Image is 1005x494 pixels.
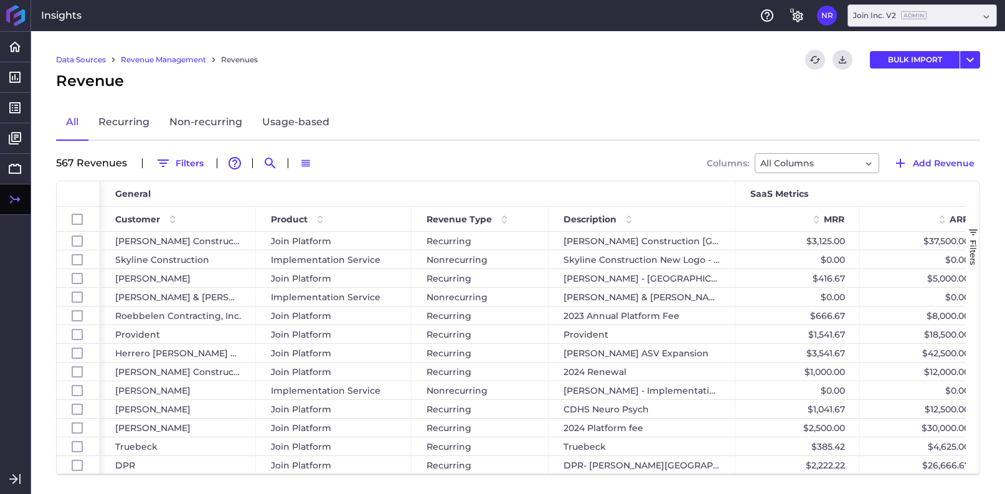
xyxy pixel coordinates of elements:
[57,232,100,250] div: Press SPACE to select this row.
[271,270,331,287] span: Join Platform
[271,307,331,325] span: Join Platform
[271,326,331,343] span: Join Platform
[549,344,735,362] div: [PERSON_NAME] ASV Expansion
[735,437,860,455] div: $385.42
[887,153,980,173] button: Add Revenue
[252,105,339,141] a: Usage-based
[115,232,241,250] span: [PERSON_NAME] Construction
[412,269,549,287] div: Recurring
[549,269,735,287] div: [PERSON_NAME] - [GEOGRAPHIC_DATA][PERSON_NAME]
[115,307,241,325] span: Roebbelen Contracting, Inc.
[412,456,549,474] div: Recurring
[805,50,825,70] button: Refresh
[57,437,100,456] div: Press SPACE to select this row.
[860,456,984,474] div: $26,666.67
[735,344,860,362] div: $3,541.67
[860,250,984,268] div: $0.00
[271,457,331,474] span: Join Platform
[549,456,735,474] div: DPR- [PERSON_NAME][GEOGRAPHIC_DATA]
[860,381,984,399] div: $0.00
[56,54,106,65] a: Data Sources
[860,306,984,325] div: $8,000.00
[57,288,100,306] div: Press SPACE to select this row.
[88,105,159,141] a: Recurring
[115,363,241,381] span: [PERSON_NAME] Construction
[57,400,100,419] div: Press SPACE to select this row.
[735,325,860,343] div: $1,541.67
[968,240,978,265] span: Filters
[57,250,100,269] div: Press SPACE to select this row.
[221,54,258,65] a: Revenues
[860,400,984,418] div: $12,500.00
[271,363,331,381] span: Join Platform
[115,401,191,418] span: [PERSON_NAME]
[56,70,124,92] span: Revenue
[824,214,844,225] span: MRR
[260,153,280,173] button: Search by
[549,250,735,268] div: Skyline Construction New Logo - Implementation Fee
[427,214,492,225] span: Revenue Type
[787,6,807,26] button: General Settings
[57,456,100,475] div: Press SPACE to select this row.
[412,250,549,268] div: Nonrecurring
[735,232,860,250] div: $3,125.00
[121,54,206,65] a: Revenue Management
[412,306,549,325] div: Recurring
[860,288,984,306] div: $0.00
[913,156,974,170] span: Add Revenue
[735,363,860,381] div: $1,000.00
[57,269,100,288] div: Press SPACE to select this row.
[735,269,860,287] div: $416.67
[412,381,549,399] div: Nonrecurring
[870,51,960,69] button: BULK IMPORT
[115,188,151,199] span: General
[817,6,837,26] button: User Menu
[115,457,135,474] span: DPR
[115,382,191,399] span: [PERSON_NAME]
[115,251,209,268] span: Skyline Construction
[735,419,860,437] div: $2,500.00
[735,381,860,399] div: $0.00
[57,325,100,344] div: Press SPACE to select this row.
[707,159,749,168] span: Columns:
[735,250,860,268] div: $0.00
[159,105,252,141] a: Non-recurring
[757,6,777,26] button: Help
[950,214,969,225] span: ARR
[150,153,209,173] button: Filters
[735,288,860,306] div: $0.00
[115,270,191,287] span: [PERSON_NAME]
[57,363,100,381] div: Press SPACE to select this row.
[760,156,814,171] span: All Columns
[549,419,735,437] div: 2024 Platform fee
[412,288,549,306] div: Nonrecurring
[833,50,852,70] button: Download
[549,381,735,399] div: [PERSON_NAME] - Implementation
[853,10,927,21] div: Join Inc. V2
[57,419,100,437] div: Press SPACE to select this row.
[735,456,860,474] div: $2,222.22
[901,11,927,19] ins: Admin
[860,419,984,437] div: $30,000.00
[115,419,191,437] span: [PERSON_NAME]
[56,158,134,168] div: 567 Revenue s
[549,400,735,418] div: CDHS Neuro Psych
[860,437,984,455] div: $4,625.00
[271,251,380,268] span: Implementation Service
[115,288,241,306] span: [PERSON_NAME] & [PERSON_NAME]
[412,419,549,437] div: Recurring
[549,306,735,325] div: 2023 Annual Platform Fee
[57,306,100,325] div: Press SPACE to select this row.
[271,438,331,455] span: Join Platform
[860,325,984,343] div: $18,500.00
[549,363,735,381] div: 2024 Renewal
[56,105,88,141] a: All
[115,326,160,343] span: Provident
[412,232,549,250] div: Recurring
[412,325,549,343] div: Recurring
[860,344,984,362] div: $42,500.00
[412,363,549,381] div: Recurring
[860,363,984,381] div: $12,000.00
[57,381,100,400] div: Press SPACE to select this row.
[271,401,331,418] span: Join Platform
